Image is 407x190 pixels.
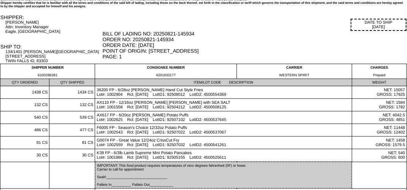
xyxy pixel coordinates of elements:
[352,111,407,124] td: NET: 4042.5 GROSS: 4851
[49,137,95,149] td: 81 CS
[95,64,237,79] td: CONSIGNEE NUMBER
[95,137,352,149] td: G0074 FP - Great Value 12/24oz CrissCut Fry Lot#: 1002559 Rct: [DATE] LotID1: 92507032 LotID2: 45...
[351,19,407,31] div: DATE TO SHIP [DATE]
[352,86,407,99] td: NET: 15057 GROSS: 17925
[352,137,407,149] td: NET: 1458 GROSS: 1579.5
[0,86,49,99] td: 1438 CS
[0,99,49,111] td: 132 CS
[237,64,352,79] td: CARRIER
[5,20,102,34] div: [PERSON_NAME] Attn: Inventory Manager Eagle, [GEOGRAPHIC_DATA]
[352,99,407,111] td: NET: 1584 GROSS: 1782
[0,137,49,149] td: 81 CS
[0,14,102,20] div: SHIPPER:
[238,73,350,77] div: WESTERN SPIRIT
[49,79,95,86] td: QTY SHIPPED
[95,99,352,111] td: AX110 FP - 12/16oz [PERSON_NAME] [PERSON_NAME] with SEA SALT Lot#: 1001558 Rct: [DATE] LotID1: 92...
[352,64,407,79] td: CHARGES
[95,86,352,99] td: 36200 FP - 6/28oz [PERSON_NAME] Hand Cut Style Fries Lot#: 1002904 Rct: [DATE] LotID1: 92508012 L...
[0,1,407,8] div: Shipper hereby certifies that he is familiar with all the terms and conditions of the said bill o...
[352,79,407,86] td: WEIGHT
[0,111,49,124] td: 540 CS
[0,149,49,162] td: 30 CS
[97,73,235,77] div: 4201833177
[49,111,95,124] td: 539 CS
[95,162,352,188] td: IMPORTANT: This food product requires temperatures of zero degrees fahrenheit (0F) or lower. Carr...
[95,149,352,162] td: K39 FP - 6/3lb Lamb Supreme Mini Potato Pancakes Lot#: 1001886 Rct: [DATE] LotID1: 92505155 LotID...
[2,73,93,77] div: 6100286381
[0,124,49,137] td: 486 CS
[49,149,95,162] td: 30 CS
[352,149,407,162] td: NET: 540 GROSS: 600
[95,111,352,124] td: AX617 FP - 6/20oz [PERSON_NAME] Potato Puffs Lot#: 1002625 Rct: [DATE] LotID1: 92507102 LotID2: 4...
[95,79,352,86] td: ITEM/LOT CODE DESCRIPTION
[0,44,102,50] div: SHIP TO:
[95,124,352,137] td: F6005 FP - Season's Choice 12/32oz Potato Puffs Lot#: 1002543 Rct: [DATE] LotID1: 92507022 LotID2...
[49,99,95,111] td: 132 CS
[0,64,95,79] td: SHIPPER NUMBER
[49,86,95,99] td: 1434 CS
[352,124,407,137] td: NET: 11448 GROSS: 12402
[49,124,95,137] td: 477 CS
[5,50,102,63] div: 134/1401 [PERSON_NAME][GEOGRAPHIC_DATA] [STREET_ADDRESS] TWIN FALLS ID, 83303
[103,31,407,60] div: BILL OF LADING NO: 20250821-145934 ORDER NO: 20250821-145934 ORDER DATE: [DATE] POINT OF ORIGIN: ...
[354,73,405,77] div: Prepaid
[0,79,49,86] td: QTY ORDERED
